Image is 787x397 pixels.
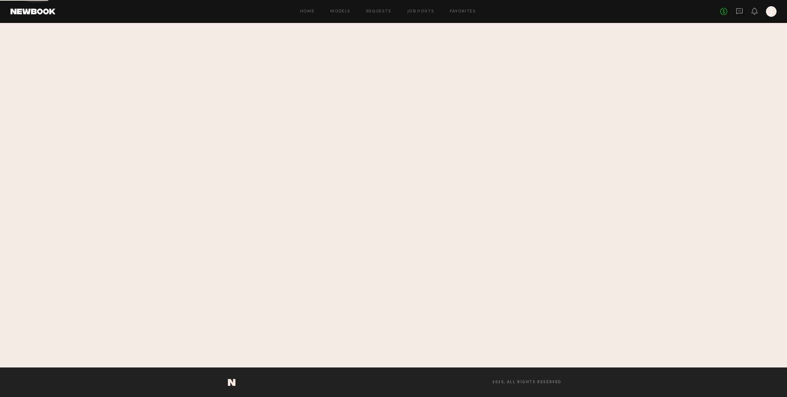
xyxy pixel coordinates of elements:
a: Home [300,10,315,14]
a: Requests [366,10,392,14]
a: J [766,6,777,17]
span: 2025, all rights reserved [492,380,561,385]
a: Favorites [450,10,476,14]
a: Job Posts [407,10,434,14]
a: Models [330,10,350,14]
